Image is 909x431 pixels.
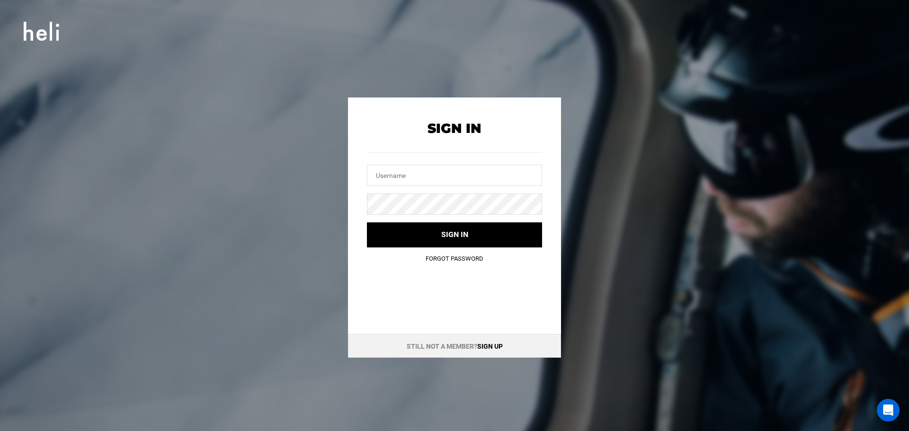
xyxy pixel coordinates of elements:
a: Forgot Password [426,255,483,262]
input: Username [367,165,542,186]
a: Sign up [477,343,503,350]
button: Sign in [367,222,542,247]
div: Still not a member? [348,334,561,358]
div: Open Intercom Messenger [877,399,900,422]
h2: Sign In [367,121,542,136]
